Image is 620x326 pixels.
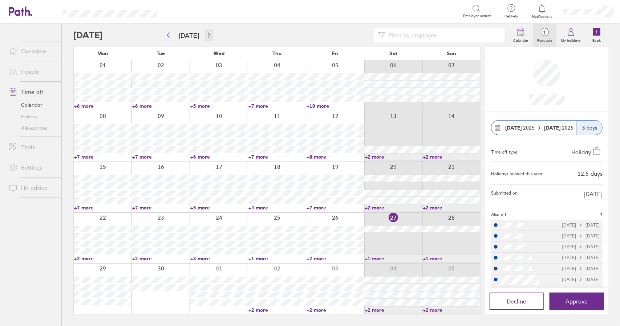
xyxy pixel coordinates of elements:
span: Also off [491,212,506,217]
a: +2 more [132,255,190,262]
a: +7 more [248,103,306,109]
a: +5 more [190,103,248,109]
div: [DATE] [DATE] [562,223,600,228]
a: +1 more [423,255,480,262]
strong: [DATE] [544,125,562,131]
a: Notifications [530,4,554,19]
span: [DATE] [584,191,603,197]
a: +7 more [132,204,190,211]
span: Submitted on [491,191,518,197]
a: Settings [3,160,61,175]
span: Wed [214,50,224,56]
input: Filter by employee [385,28,500,42]
div: [DATE] [DATE] [562,277,600,282]
div: [DATE] [DATE] [562,266,600,271]
a: +2 more [423,154,480,160]
a: +1 more [365,255,422,262]
a: +2 more [307,255,364,262]
a: Book [585,24,608,47]
div: [DATE] [DATE] [562,244,600,249]
a: +7 more [248,154,306,160]
a: +7 more [132,154,190,160]
a: Overview [3,44,61,58]
a: +2 more [307,307,364,313]
a: Time off [3,85,61,99]
a: +5 more [190,204,248,211]
span: Thu [272,50,281,56]
label: My holidays [556,36,585,43]
label: Calendar [509,36,533,43]
span: 1 [533,29,556,35]
div: [DATE] [DATE] [562,255,600,260]
a: +2 more [74,255,131,262]
a: +2 more [365,154,422,160]
span: Get help [499,14,523,19]
button: Approve [550,293,604,310]
div: [DATE] [DATE] [562,233,600,239]
div: Holidays booked this year [491,171,543,176]
a: 1Requests [533,24,556,47]
label: Requests [533,36,556,43]
a: +10 more [307,103,364,109]
span: Fri [332,50,339,56]
div: Time off type [491,147,517,155]
span: Approve [566,298,588,305]
a: People [3,64,61,79]
a: +2 more [423,204,480,211]
span: Decline [507,298,527,305]
span: Notifications [530,15,554,19]
a: +7 more [74,154,131,160]
a: +2 more [248,307,306,313]
span: 2025 [505,125,535,131]
div: 12.5 days [578,170,603,177]
a: Calendar [3,99,61,111]
a: Calendar [509,24,533,47]
a: Allowances [3,122,61,134]
a: +7 more [307,204,364,211]
label: Book [588,36,605,43]
span: Employee search [463,14,491,18]
span: Tue [157,50,165,56]
a: My holidays [556,24,585,47]
button: [DATE] [173,29,205,41]
a: Tools [3,140,61,154]
span: 2025 [544,125,574,131]
a: +2 more [365,307,422,313]
a: +4 more [248,204,306,211]
span: Holiday [571,148,591,156]
a: History [3,111,61,122]
span: Sun [447,50,456,56]
span: Sat [389,50,397,56]
strong: [DATE] [505,125,522,131]
div: 3 days [577,121,602,135]
a: +6 more [190,154,248,160]
a: +1 more [248,255,306,262]
a: +3 more [190,255,248,262]
div: Search [177,8,195,14]
a: +6 more [74,103,131,109]
a: +6 more [132,103,190,109]
button: Decline [490,293,544,310]
a: +2 more [423,307,480,313]
span: 7 [600,212,603,217]
a: +8 more [307,154,364,160]
a: +7 more [74,204,131,211]
a: HR advice [3,180,61,195]
a: +2 more [365,204,422,211]
span: Mon [97,50,108,56]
